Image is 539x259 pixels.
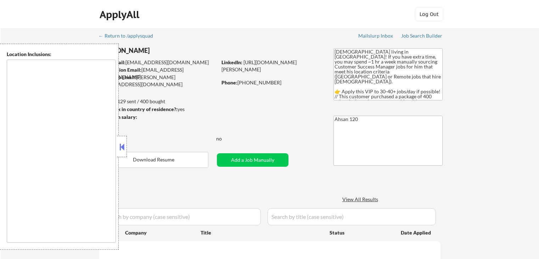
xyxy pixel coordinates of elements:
div: [PERSON_NAME] [99,46,245,55]
div: View All Results [342,196,380,203]
div: ← Return to /applysquad [99,33,160,38]
button: Add a Job Manually [217,153,288,167]
input: Search by company (case sensitive) [101,208,261,225]
div: ApplyAll [100,9,141,21]
div: Location Inclusions: [7,51,116,58]
button: Log Out [415,7,443,21]
a: Mailslurp Inbox [358,33,394,40]
div: [EMAIL_ADDRESS][DOMAIN_NAME] [100,66,217,80]
div: Company [125,229,172,236]
a: ← Return to /applysquad [99,33,160,40]
div: Title [201,229,323,236]
div: Date Applied [401,229,432,236]
div: 129 sent / 400 bought [99,98,217,105]
strong: Phone: [221,79,237,86]
div: Status [330,226,391,239]
div: [PHONE_NUMBER] [221,79,322,86]
div: Job Search Builder [401,33,443,38]
strong: LinkedIn: [221,59,242,65]
strong: Can work in country of residence?: [99,106,178,112]
div: [PERSON_NAME][EMAIL_ADDRESS][DOMAIN_NAME] [99,74,217,88]
button: Download Resume [99,152,208,168]
div: no [216,135,236,142]
div: Mailslurp Inbox [358,33,394,38]
a: [URL][DOMAIN_NAME][PERSON_NAME] [221,59,297,72]
input: Search by title (case sensitive) [268,208,436,225]
div: yes [99,106,215,113]
div: [EMAIL_ADDRESS][DOMAIN_NAME] [100,59,217,66]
